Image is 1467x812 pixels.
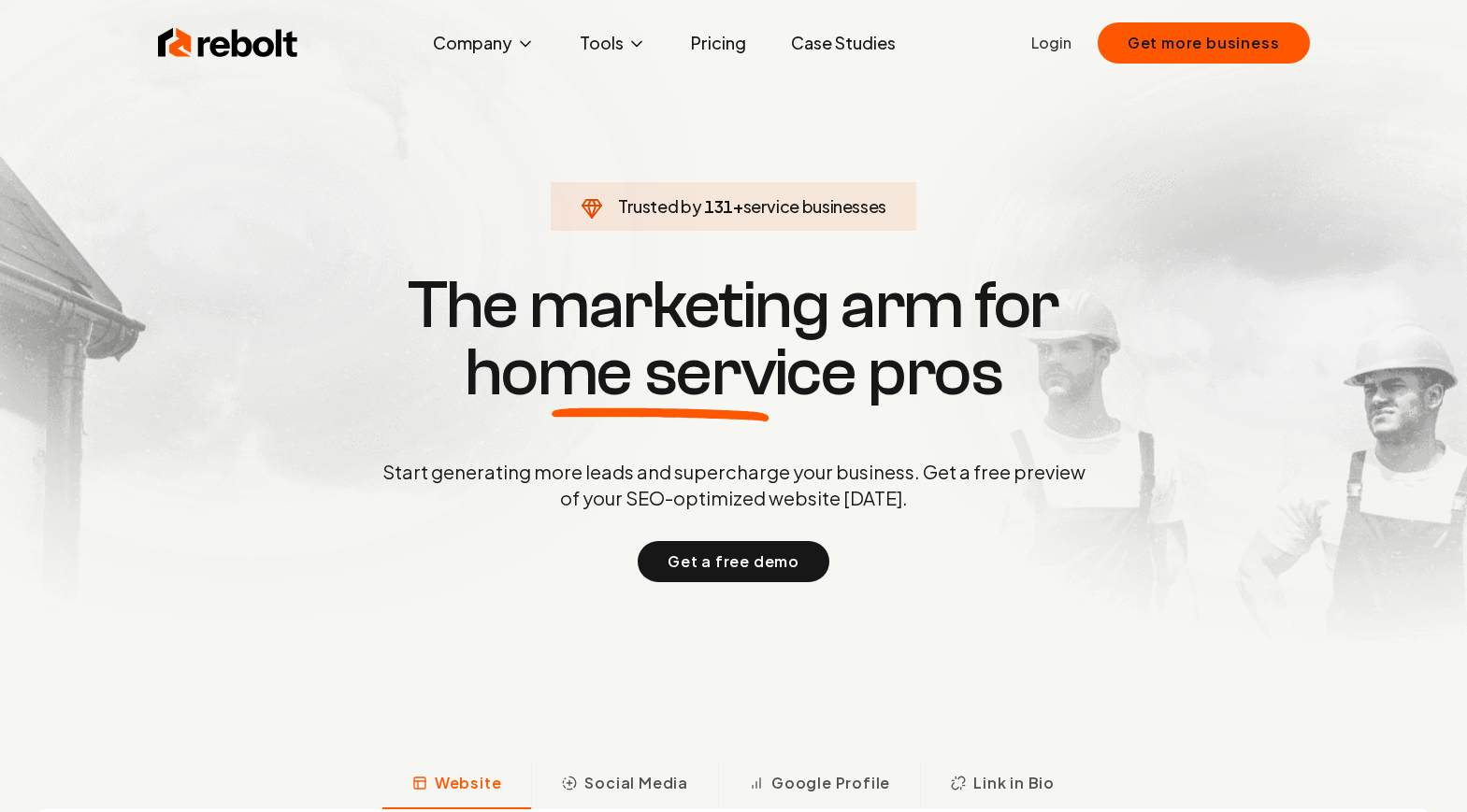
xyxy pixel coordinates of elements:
[920,761,1085,809] button: Link in Bio
[531,761,718,809] button: Social Media
[565,24,661,62] button: Tools
[776,24,911,62] a: Case Studies
[158,24,298,62] img: Rebolt Logo
[704,193,733,220] span: 131
[638,541,829,582] button: Get a free demo
[733,195,743,217] span: +
[743,195,887,217] span: service businesses
[584,772,688,794] span: Social Media
[718,761,920,809] button: Google Profile
[382,761,532,809] button: Website
[771,772,890,794] span: Google Profile
[418,24,550,62] button: Company
[676,24,761,62] a: Pricing
[1098,22,1310,64] button: Get more business
[379,459,1089,511] p: Start generating more leads and supercharge your business. Get a free preview of your SEO-optimiz...
[1031,32,1071,54] a: Login
[285,272,1183,406] h1: The marketing arm for pros
[973,772,1055,794] span: Link in Bio
[465,339,856,406] span: home service
[618,195,701,217] span: Trusted by
[435,772,502,794] span: Website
